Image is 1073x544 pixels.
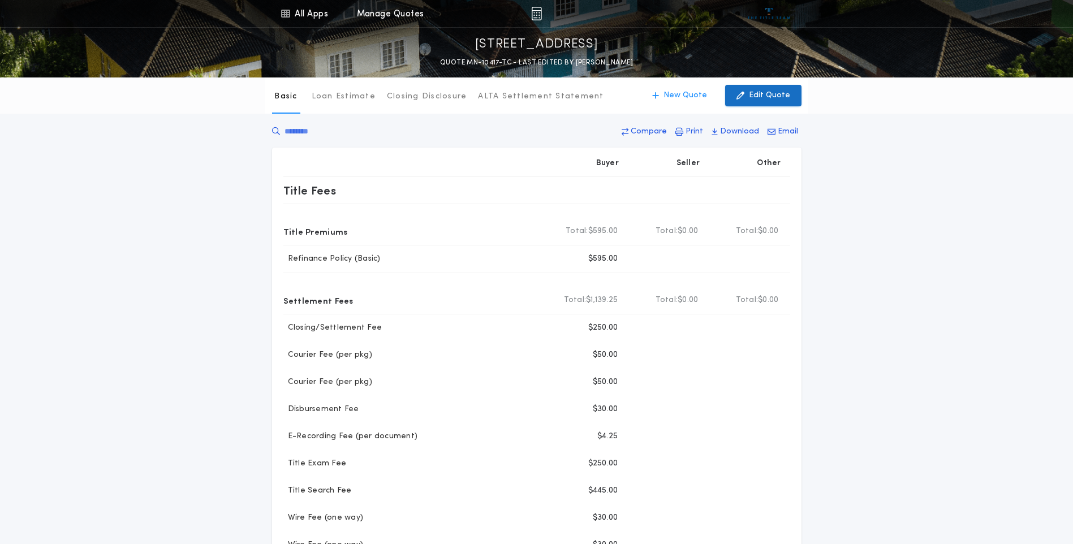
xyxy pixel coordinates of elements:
p: New Quote [663,90,707,101]
span: $0.00 [758,226,778,237]
button: Edit Quote [725,85,801,106]
p: Edit Quote [749,90,790,101]
p: $30.00 [593,404,618,415]
button: Email [764,122,801,142]
span: $1,139.25 [586,295,618,306]
p: Loan Estimate [312,91,376,102]
p: Email [778,126,798,137]
p: Basic [274,91,297,102]
p: $30.00 [593,512,618,524]
p: ALTA Settlement Statement [478,91,604,102]
p: Seller [676,158,700,169]
p: $250.00 [588,458,618,469]
p: $50.00 [593,349,618,361]
span: $595.00 [588,226,618,237]
p: E-Recording Fee (per document) [283,431,418,442]
span: $0.00 [678,226,698,237]
p: Buyer [596,158,619,169]
p: Compare [631,126,667,137]
p: $445.00 [588,485,618,496]
p: Other [757,158,781,169]
button: Print [672,122,706,142]
p: Closing Disclosure [387,91,467,102]
p: Courier Fee (per pkg) [283,349,372,361]
p: Title Premiums [283,222,348,240]
b: Total: [656,226,678,237]
span: $0.00 [758,295,778,306]
img: vs-icon [748,8,790,19]
b: Total: [566,226,588,237]
p: $595.00 [588,253,618,265]
p: Wire Fee (one way) [283,512,364,524]
p: [STREET_ADDRESS] [475,36,598,54]
button: New Quote [641,85,718,106]
b: Total: [564,295,587,306]
p: Title Exam Fee [283,458,347,469]
p: Title Search Fee [283,485,352,496]
p: $4.25 [597,431,618,442]
b: Total: [656,295,678,306]
p: Courier Fee (per pkg) [283,377,372,388]
b: Total: [736,226,759,237]
span: $0.00 [678,295,698,306]
img: img [531,7,542,20]
p: Refinance Policy (Basic) [283,253,381,265]
p: Closing/Settlement Fee [283,322,382,334]
p: Title Fees [283,182,337,200]
button: Download [708,122,762,142]
p: $50.00 [593,377,618,388]
p: QUOTE MN-10417-TC - LAST EDITED BY [PERSON_NAME] [440,57,633,68]
p: Print [686,126,703,137]
p: $250.00 [588,322,618,334]
b: Total: [736,295,759,306]
button: Compare [618,122,670,142]
p: Settlement Fees [283,291,354,309]
p: Download [720,126,759,137]
p: Disbursement Fee [283,404,359,415]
